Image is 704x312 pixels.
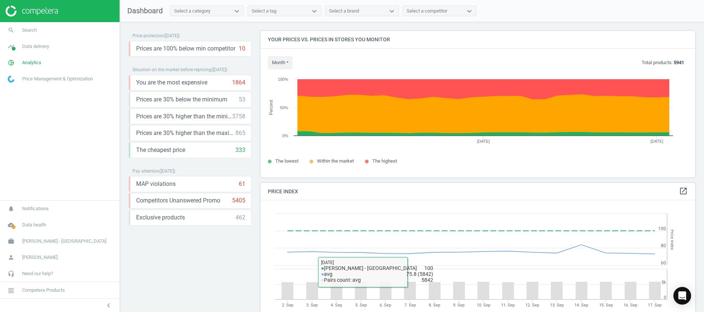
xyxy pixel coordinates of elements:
[4,23,18,37] i: search
[235,146,245,154] div: 333
[8,76,14,83] img: wGWNvw8QSZomAAAAABJRU5ErkJggg==
[574,303,588,308] tspan: 14. Sep
[550,303,564,308] tspan: 13. Sep
[232,79,245,87] div: 1864
[136,96,227,104] span: Prices are 30% below the minimum
[317,158,354,164] span: Within the market
[252,8,276,14] div: Select a tag
[4,202,18,216] i: notifications
[673,287,691,305] div: Open Intercom Messenger
[329,8,359,14] div: Select a brand
[136,146,185,154] span: The cheapest price
[99,301,118,310] button: chevron_left
[235,129,245,137] div: 865
[132,169,159,174] span: Pay attention
[664,295,666,300] text: 0
[136,79,207,87] span: You are the most expensive
[260,31,695,48] h4: Your prices vs. prices in stores you monitor
[275,158,298,164] span: The lowest
[6,6,58,17] img: ajHJNr6hYgQAAAAASUVORK5CYII=
[331,303,342,308] tspan: 4. Sep
[136,129,235,137] span: Prices are 30% higher than the maximal
[235,214,245,222] div: 462
[658,226,666,231] text: 100
[407,8,447,14] div: Select a competitor
[159,169,175,174] span: ( [DATE] )
[239,180,245,188] div: 61
[136,180,176,188] span: MAP violations
[22,270,53,277] span: Need our help?
[268,56,293,69] button: month
[429,303,440,308] tspan: 8. Sep
[501,303,515,308] tspan: 11. Sep
[4,234,18,248] i: work
[232,112,245,121] div: 3758
[282,134,288,138] text: 0%
[372,158,397,164] span: The highest
[278,77,288,82] text: 100%
[136,45,235,53] span: Prices are 100% below min competitor
[136,214,185,222] span: Exclusive products
[453,303,465,308] tspan: 9. Sep
[670,229,674,250] tspan: Price Index
[22,43,49,50] span: Data delivery
[22,59,41,66] span: Analytics
[211,67,227,72] span: ( [DATE] )
[306,303,318,308] tspan: 3. Sep
[22,76,93,82] span: Price Management & Optimization
[22,27,37,34] span: Search
[380,303,391,308] tspan: 6. Sep
[136,197,220,205] span: Competitors Unanswered Promo
[104,301,113,310] i: chevron_left
[280,105,288,110] text: 50%
[661,243,666,248] text: 80
[22,222,46,228] span: Data health
[127,6,163,15] span: Dashboard
[404,303,416,308] tspan: 7. Sep
[232,197,245,205] div: 5405
[642,59,684,66] p: Total products:
[662,280,666,285] text: 5k
[22,205,49,212] span: Notifications
[599,303,613,308] tspan: 15. Sep
[679,187,688,196] a: open_in_new
[525,303,539,308] tspan: 12. Sep
[269,100,274,115] tspan: Percent
[132,33,164,38] span: Price protection
[239,45,245,53] div: 10
[477,303,490,308] tspan: 10. Sep
[650,139,663,143] tspan: [DATE]
[4,218,18,232] i: cloud_done
[260,183,695,200] h4: Price Index
[477,139,490,143] tspan: [DATE]
[4,267,18,281] i: headset_mic
[132,67,211,72] span: Situation on the market before repricing
[164,33,180,38] span: ( [DATE] )
[674,60,684,65] b: 5941
[4,250,18,264] i: person
[661,260,666,266] text: 60
[624,303,637,308] tspan: 16. Sep
[282,303,293,308] tspan: 2. Sep
[648,303,662,308] tspan: 17. Sep
[355,303,367,308] tspan: 5. Sep
[174,8,210,14] div: Select a category
[22,254,58,261] span: [PERSON_NAME]
[22,238,106,245] span: [PERSON_NAME] - [GEOGRAPHIC_DATA]
[4,39,18,53] i: timeline
[136,112,232,121] span: Prices are 30% higher than the minimum
[239,96,245,104] div: 53
[4,56,18,70] i: pie_chart_outlined
[22,287,65,294] span: Competera Products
